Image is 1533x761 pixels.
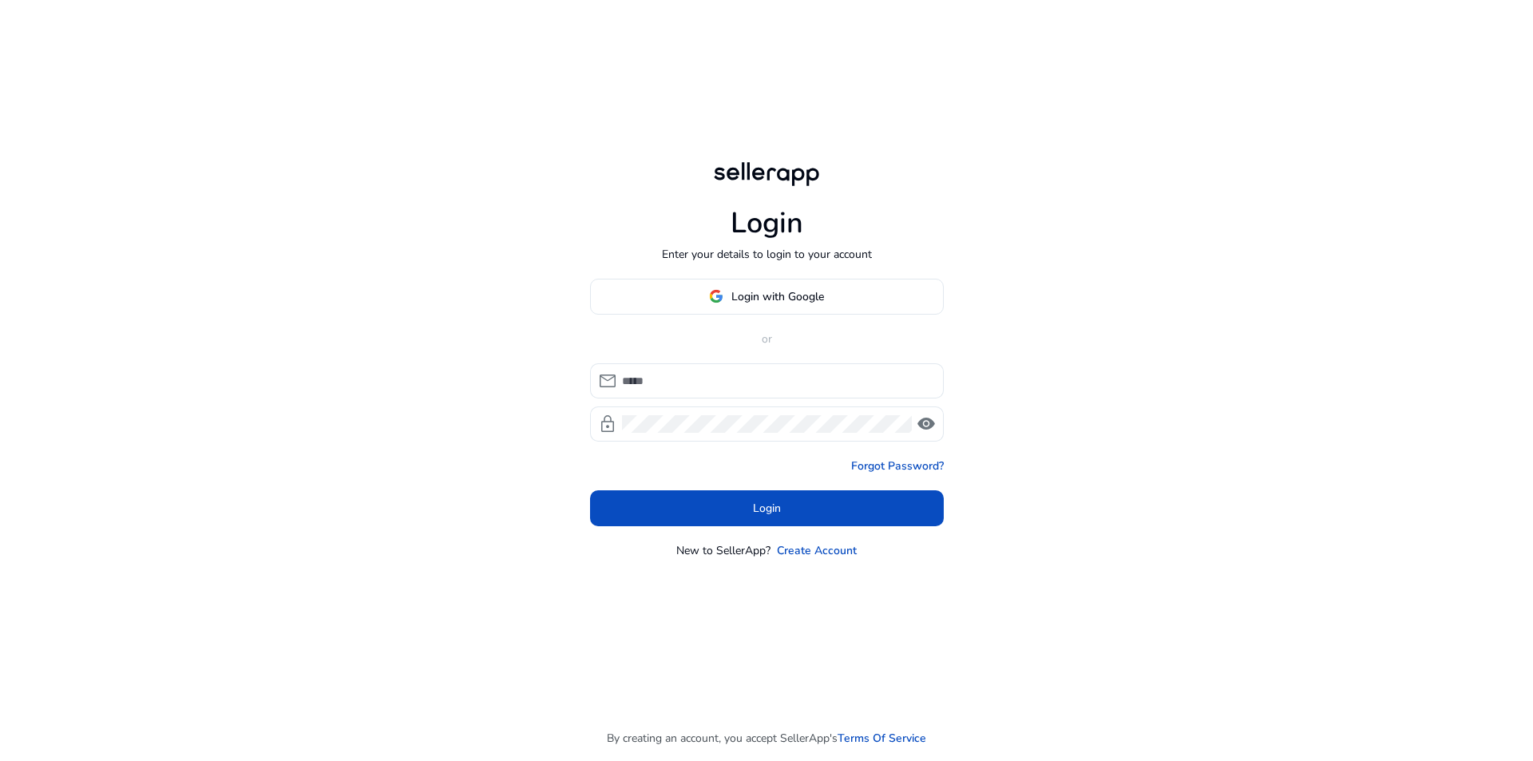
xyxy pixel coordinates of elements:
span: Login with Google [731,288,824,305]
h1: Login [731,206,803,240]
span: mail [598,371,617,390]
img: google-logo.svg [709,289,723,303]
p: New to SellerApp? [676,542,770,559]
span: Login [753,500,781,517]
a: Create Account [777,542,857,559]
button: Login [590,490,944,526]
a: Terms Of Service [838,730,926,747]
p: or [590,331,944,347]
a: Forgot Password? [851,458,944,474]
p: Enter your details to login to your account [662,246,872,263]
span: lock [598,414,617,434]
button: Login with Google [590,279,944,315]
span: visibility [917,414,936,434]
